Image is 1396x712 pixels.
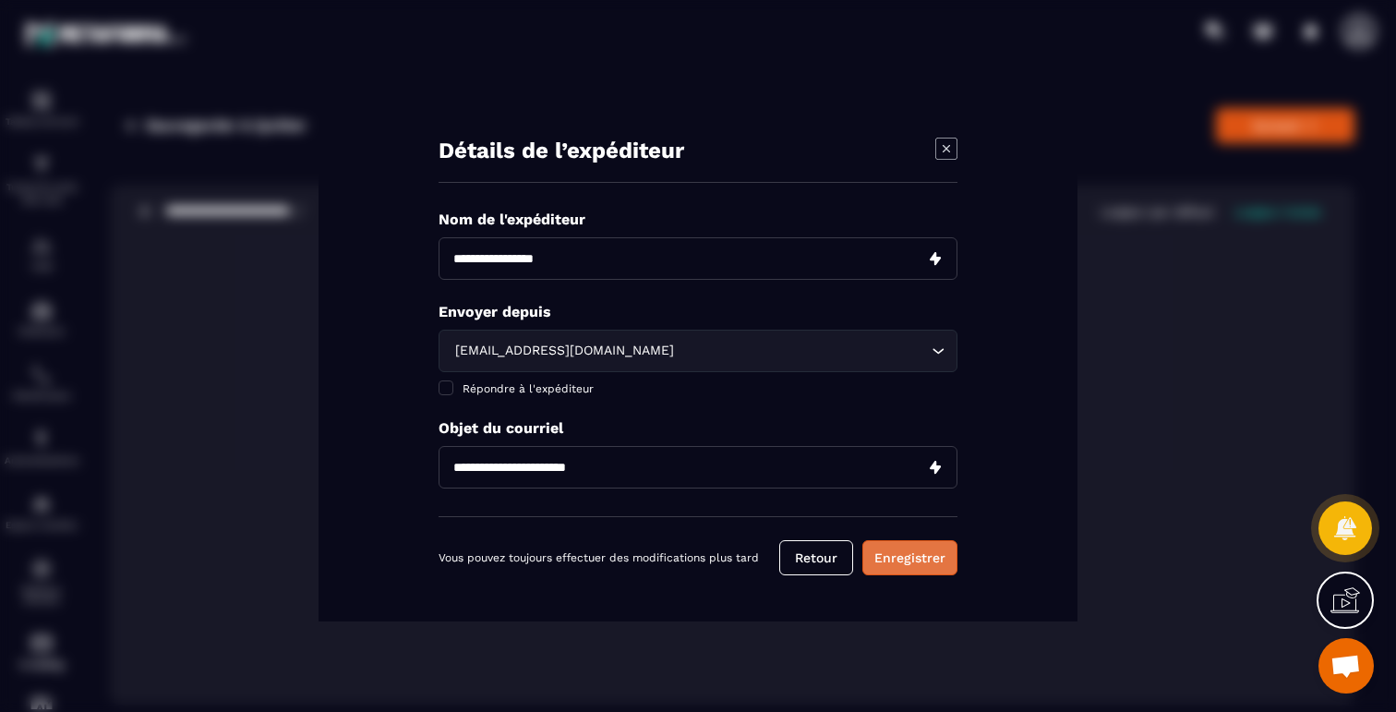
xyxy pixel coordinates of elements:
span: Répondre à l'expéditeur [463,382,594,395]
button: Enregistrer [862,540,957,575]
button: Retour [779,540,853,575]
p: Nom de l'expéditeur [439,211,957,228]
p: Objet du courriel [439,419,957,437]
h4: Détails de l’expéditeur [439,138,684,163]
p: Vous pouvez toujours effectuer des modifications plus tard [439,551,759,564]
div: Search for option [439,330,957,372]
span: [EMAIL_ADDRESS][DOMAIN_NAME] [451,341,678,361]
p: Envoyer depuis [439,303,957,320]
div: Ouvrir le chat [1318,638,1374,694]
input: Search for option [678,341,927,361]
